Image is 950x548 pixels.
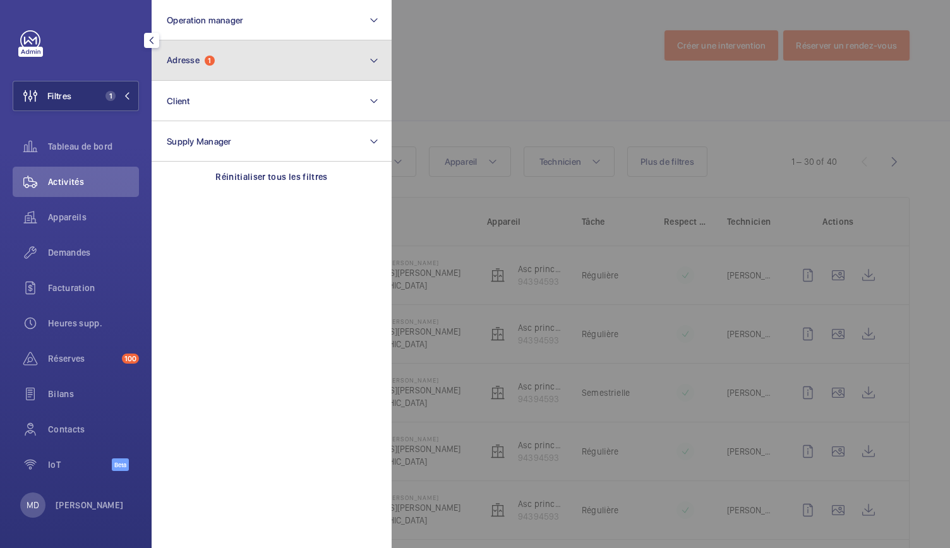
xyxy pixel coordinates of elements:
span: Contacts [48,423,139,436]
span: Réserves [48,352,117,365]
span: 1 [105,91,116,101]
span: Beta [112,458,129,471]
span: Facturation [48,282,139,294]
span: 100 [122,354,139,364]
span: Heures supp. [48,317,139,330]
span: Bilans [48,388,139,400]
span: Tableau de bord [48,140,139,153]
span: Activités [48,176,139,188]
span: Appareils [48,211,139,223]
p: MD [27,499,39,511]
span: IoT [48,458,112,471]
span: Demandes [48,246,139,259]
span: Filtres [47,90,71,102]
p: [PERSON_NAME] [56,499,124,511]
button: Filtres1 [13,81,139,111]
